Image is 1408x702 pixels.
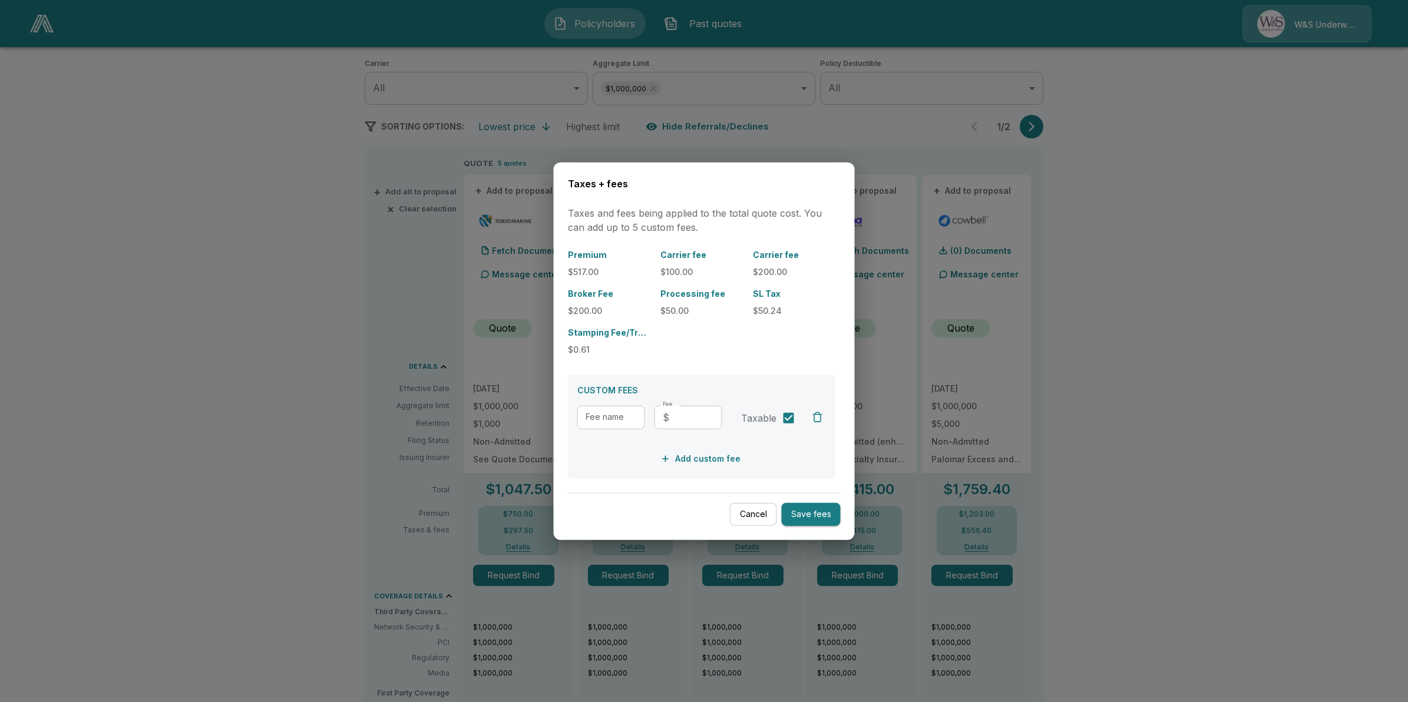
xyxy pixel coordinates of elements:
p: $0.61 [568,343,651,355]
p: Processing fee [660,287,743,299]
span: Taxable [741,410,776,425]
p: $200.00 [568,304,651,316]
p: Carrier fee [660,248,743,260]
button: Add custom fee [659,448,745,469]
p: Broker Fee [568,287,651,299]
label: Fee [663,400,673,408]
p: $517.00 [568,265,651,277]
p: $ [663,410,669,424]
p: Taxes and fees being applied to the total quote cost. You can add up to 5 custom fees. [568,206,841,234]
p: Carrier fee [753,248,836,260]
p: $50.00 [660,304,743,316]
p: $200.00 [753,265,836,277]
p: CUSTOM FEES [577,383,827,396]
button: Cancel [730,503,777,526]
h6: Taxes + fees [568,177,841,192]
p: Premium [568,248,651,260]
p: SL Tax [753,287,836,299]
p: Stamping Fee/Transaction/Regulatory Fee [568,326,651,338]
button: Save fees [782,503,841,526]
p: $50.24 [753,304,836,316]
p: $100.00 [660,265,743,277]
